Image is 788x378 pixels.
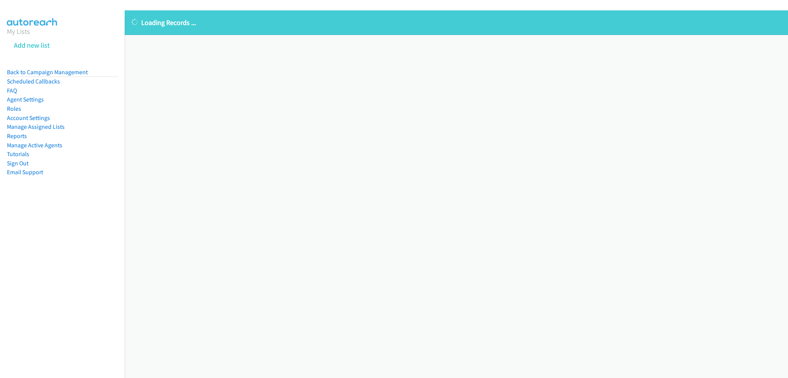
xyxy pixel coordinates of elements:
a: Tutorials [7,150,29,158]
a: Manage Assigned Lists [7,123,65,130]
a: Roles [7,105,21,112]
a: Reports [7,132,27,140]
p: Loading Records ... [132,17,781,28]
a: Manage Active Agents [7,142,62,149]
a: FAQ [7,87,17,94]
a: Email Support [7,168,43,176]
a: Scheduled Callbacks [7,78,60,85]
a: My Lists [7,27,30,36]
a: Back to Campaign Management [7,68,88,76]
a: Sign Out [7,160,28,167]
a: Add new list [14,41,50,50]
a: Account Settings [7,114,50,122]
a: Agent Settings [7,96,44,103]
